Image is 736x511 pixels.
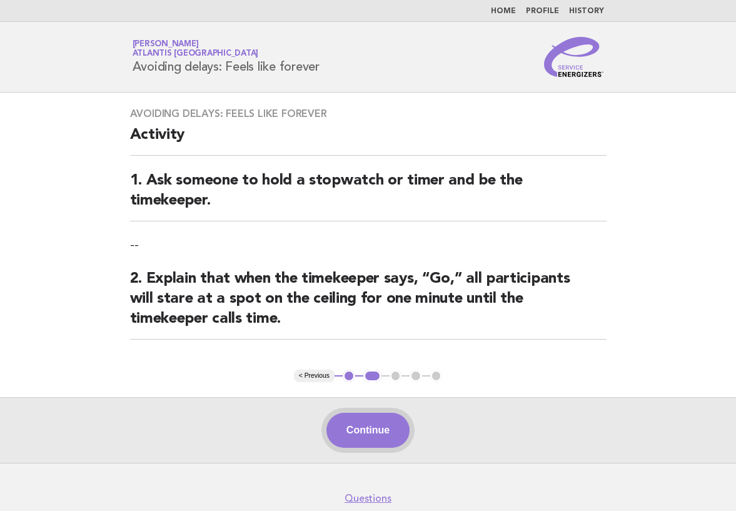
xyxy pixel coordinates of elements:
[130,171,607,221] h2: 1. Ask someone to hold a stopwatch or timer and be the timekeeper.
[130,125,607,156] h2: Activity
[326,413,410,448] button: Continue
[569,8,604,15] a: History
[363,370,381,382] button: 2
[133,41,320,73] h1: Avoiding delays: Feels like forever
[133,40,259,58] a: [PERSON_NAME]Atlantis [GEOGRAPHIC_DATA]
[526,8,559,15] a: Profile
[345,492,391,505] a: Questions
[133,50,259,58] span: Atlantis [GEOGRAPHIC_DATA]
[294,370,335,382] button: < Previous
[130,236,607,254] p: --
[130,269,607,340] h2: 2. Explain that when the timekeeper says, “Go,” all participants will stare at a spot on the ceil...
[343,370,355,382] button: 1
[491,8,516,15] a: Home
[130,108,607,120] h3: Avoiding delays: Feels like forever
[544,37,604,77] img: Service Energizers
